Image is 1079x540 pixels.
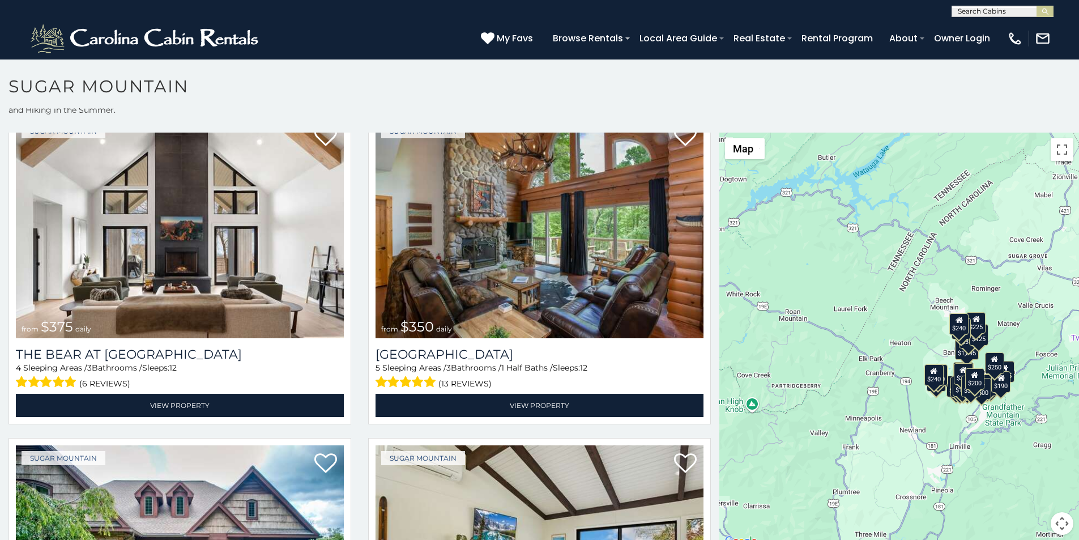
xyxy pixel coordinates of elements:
[547,28,629,48] a: Browse Rentals
[954,363,973,385] div: $300
[928,28,996,48] a: Owner Login
[995,361,1014,382] div: $155
[381,451,465,465] a: Sugar Mountain
[376,347,703,362] a: [GEOGRAPHIC_DATA]
[16,347,344,362] h3: The Bear At Sugar Mountain
[953,375,972,397] div: $175
[16,118,344,338] a: The Bear At Sugar Mountain from $375 daily
[22,325,39,333] span: from
[796,28,878,48] a: Rental Program
[497,31,533,45] span: My Favs
[75,325,91,333] span: daily
[1007,31,1023,46] img: phone-regular-white.png
[978,375,997,396] div: $195
[169,363,177,373] span: 12
[376,363,380,373] span: 5
[962,376,981,397] div: $350
[16,394,344,417] a: View Property
[634,28,723,48] a: Local Area Guide
[79,376,130,391] span: (6 reviews)
[965,368,984,390] div: $200
[16,118,344,338] img: The Bear At Sugar Mountain
[381,325,398,333] span: from
[674,125,697,149] a: Add to favorites
[1051,512,1073,535] button: Map camera controls
[733,143,753,155] span: Map
[725,138,765,159] button: Change map style
[884,28,923,48] a: About
[438,376,492,391] span: (13 reviews)
[400,318,434,335] span: $350
[580,363,587,373] span: 12
[376,362,703,391] div: Sleeping Areas / Bathrooms / Sleeps:
[967,312,986,334] div: $225
[992,371,1011,393] div: $190
[28,22,263,56] img: White-1-2.png
[955,338,979,360] div: $1,095
[985,352,1004,374] div: $250
[376,394,703,417] a: View Property
[950,313,969,335] div: $240
[314,452,337,476] a: Add to favorites
[446,363,451,373] span: 3
[674,452,697,476] a: Add to favorites
[41,318,73,335] span: $375
[953,362,973,384] div: $190
[501,363,553,373] span: 1 Half Baths /
[87,363,92,373] span: 3
[481,31,536,46] a: My Favs
[16,363,21,373] span: 4
[436,325,452,333] span: daily
[728,28,791,48] a: Real Estate
[1035,31,1051,46] img: mail-regular-white.png
[376,347,703,362] h3: Grouse Moor Lodge
[1051,138,1073,161] button: Toggle fullscreen view
[314,125,337,149] a: Add to favorites
[376,118,703,338] img: Grouse Moor Lodge
[22,451,105,465] a: Sugar Mountain
[969,324,988,346] div: $125
[376,118,703,338] a: Grouse Moor Lodge from $350 daily
[16,362,344,391] div: Sleeping Areas / Bathrooms / Sleeps:
[16,347,344,362] a: The Bear At [GEOGRAPHIC_DATA]
[924,364,944,386] div: $240
[951,376,970,398] div: $155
